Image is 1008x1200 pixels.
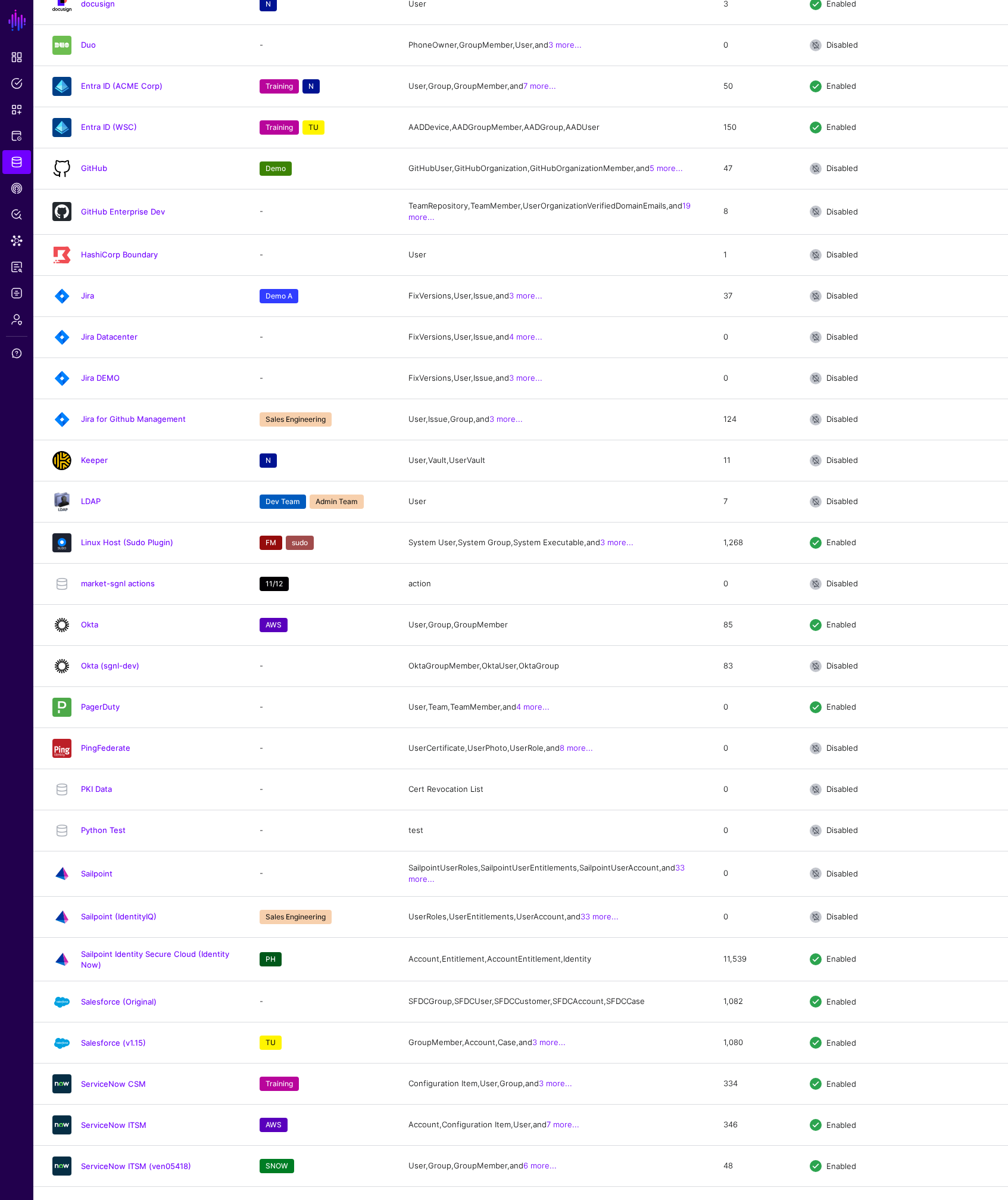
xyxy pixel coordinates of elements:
[711,1063,798,1104] td: 334
[2,255,31,279] a: Reports
[81,373,120,383] a: Jira DEMO
[52,451,71,470] img: svg+xml;base64,PD94bWwgdmVyc2lvbj0iMS4wIiBlbmNvZGluZz0iVVRGLTgiPz4KPHN2ZyB2ZXJzaW9uPSIxLjEiIHhtbG...
[397,66,711,107] td: User, Group, GroupMember, and
[81,949,229,969] a: Sailpoint Identity Secure Cloud (Identity Now)
[826,661,858,670] span: Disabled
[248,810,397,851] td: -
[826,81,856,91] span: Enabled
[711,728,798,769] td: 0
[711,937,798,981] td: 11,539
[52,118,71,137] img: svg+xml;base64,PHN2ZyB3aWR0aD0iNjQiIGhlaWdodD0iNjQiIHZpZXdCb3g9IjAgMCA2NCA2NCIgZmlsbD0ibm9uZSIgeG...
[260,495,306,509] span: Dev Team
[81,163,107,173] a: GitHub
[260,536,282,550] span: FM
[711,522,798,563] td: 1,268
[52,864,71,883] img: svg+xml;base64,PHN2ZyB3aWR0aD0iNjQiIGhlaWdodD0iNjQiIHZpZXdCb3g9IjAgMCA2NCA2NCIgZmlsbD0ibm9uZSIgeG...
[81,455,108,465] a: Keeper
[711,896,798,937] td: 0
[826,537,856,547] span: Enabled
[52,950,71,969] img: svg+xml;base64,PHN2ZyB3aWR0aD0iNjQiIGhlaWdodD0iNjQiIHZpZXdCb3g9IjAgMCA2NCA2NCIgZmlsbD0ibm9uZSIgeG...
[81,912,157,921] a: Sailpoint (IdentityIQ)
[81,1161,191,1171] a: ServiceNow ITSM (ven05418)
[516,702,550,711] a: 4 more...
[397,1022,711,1063] td: GroupMember, Account, Case, and
[81,997,157,1006] a: Salesforce (Original)
[711,107,798,148] td: 150
[826,40,858,49] span: Disabled
[539,1078,572,1088] a: 3 more...
[52,698,71,717] img: svg+xml;base64,PHN2ZyB3aWR0aD0iNjQiIGhlaWdodD0iNjQiIHZpZXdCb3g9IjAgMCA2NCA2NCIgZmlsbD0ibm9uZSIgeG...
[81,414,186,424] a: Jira for Github Management
[826,996,856,1006] span: Enabled
[826,784,858,794] span: Disabled
[397,604,711,645] td: User, Group, GroupMember
[248,316,397,357] td: -
[81,702,120,711] a: PagerDuty
[397,234,711,275] td: User
[826,1078,856,1088] span: Enabled
[52,245,71,265] img: svg+xml;base64,PD94bWwgdmVyc2lvbj0iMS4wIiBlbmNvZGluZz0iVVRGLTgiPz4KPHN2ZyB2ZXJzaW9uPSIxLjEiIHhtbG...
[826,868,858,878] span: Disabled
[711,810,798,851] td: 0
[711,275,798,316] td: 37
[11,313,23,325] span: Admin
[2,176,31,200] a: CAEP Hub
[711,440,798,481] td: 11
[826,620,856,629] span: Enabled
[489,414,523,424] a: 3 more...
[711,66,798,107] td: 50
[260,161,292,176] span: Demo
[523,1161,557,1170] a: 6 more...
[52,533,71,552] img: svg+xml;base64,PHN2ZyB3aWR0aD0iNjQiIGhlaWdodD0iNjQiIHZpZXdCb3g9IjAgMCA2NCA2NCIgZmlsbD0ibm9uZSIgeG...
[711,1022,798,1063] td: 1,080
[826,163,858,173] span: Disabled
[711,981,798,1022] td: 1,082
[260,910,332,924] span: Sales Engineering
[397,275,711,316] td: FixVersions, User, Issue, and
[11,235,23,247] span: Data Lens
[826,496,858,506] span: Disabled
[2,150,31,174] a: Identity Data Fabric
[397,481,711,522] td: User
[2,71,31,95] a: Policies
[52,36,71,55] img: svg+xml;base64,PHN2ZyB3aWR0aD0iNjQiIGhlaWdodD0iNjQiIHZpZXdCb3g9IjAgMCA2NCA2NCIgZmlsbD0ibm9uZSIgeG...
[81,537,173,547] a: Linux Host (Sudo Plugin)
[711,1104,798,1145] td: 346
[397,563,711,604] td: action
[52,992,71,1011] img: svg+xml;base64,PHN2ZyB3aWR0aD0iNjQiIGhlaWdodD0iNjQiIHZpZXdCb3g9IjAgMCA2NCA2NCIgZmlsbD0ibm9uZSIgeG...
[711,24,798,66] td: 0
[11,182,23,194] span: CAEP Hub
[711,1145,798,1186] td: 48
[248,728,397,769] td: -
[397,1145,711,1186] td: User, Group, GroupMember, and
[260,577,289,591] span: 11/12
[11,347,23,359] span: Support
[310,495,364,509] span: Admin Team
[397,686,711,728] td: User, Team, TeamMember, and
[711,357,798,399] td: 0
[2,98,31,122] a: Snippets
[711,645,798,686] td: 83
[711,399,798,440] td: 124
[81,579,155,588] a: market-sgnl actions
[826,373,858,383] span: Disabled
[81,122,137,132] a: Entra ID (WSC)
[52,1115,71,1134] img: svg+xml;base64,PHN2ZyB3aWR0aD0iNjQiIGhlaWdodD0iNjQiIHZpZXdCb3g9IjAgMCA2NCA2NCIgZmlsbD0ibm9uZSIgeG...
[650,163,683,173] a: 5 more...
[397,189,711,234] td: TeamRepository, TeamMember, UserOrganizationVerifiedDomainEmails, and
[52,202,71,221] img: svg+xml;base64,PHN2ZyB3aWR0aD0iNjQiIGhlaWdodD0iNjQiIHZpZXdCb3g9IjAgMCA2NCA2NCIgZmlsbD0ibm9uZSIgeG...
[826,1120,856,1129] span: Enabled
[509,332,542,341] a: 4 more...
[581,912,619,921] a: 33 more...
[260,289,298,303] span: Demo A
[397,896,711,937] td: UserRoles, UserEntitlements, UserAccount, and
[711,686,798,728] td: 0
[397,357,711,399] td: FixVersions, User, Issue, and
[81,1038,146,1047] a: Salesforce (v1.15)
[2,124,31,148] a: Protected Systems
[248,24,397,66] td: -
[260,618,288,632] span: AWS
[52,739,71,758] img: svg+xml;base64,PD94bWwgdmVyc2lvbj0iMS4wIiBlbmNvZGluZz0iVVRGLTgiPz4KPHN2ZyB2ZXJzaW9uPSIxLjEiIHhtbG...
[397,522,711,563] td: System User, System Group, System Executable, and
[11,261,23,273] span: Reports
